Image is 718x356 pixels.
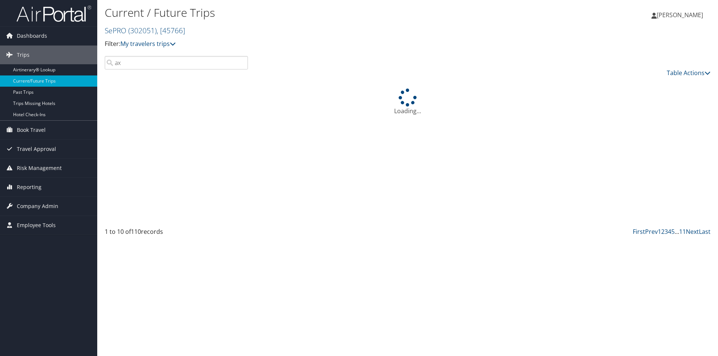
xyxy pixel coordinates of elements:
span: Book Travel [17,121,46,139]
a: [PERSON_NAME] [651,4,711,26]
a: My travelers trips [120,40,176,48]
span: Risk Management [17,159,62,177]
a: Table Actions [667,69,711,77]
a: Prev [645,227,658,236]
p: Filter: [105,39,509,49]
span: Dashboards [17,27,47,45]
span: [PERSON_NAME] [657,11,703,19]
span: Trips [17,46,30,64]
a: SePRO [105,25,185,35]
a: 2 [661,227,665,236]
input: Search Traveler or Arrival City [105,56,248,69]
span: Reporting [17,178,42,196]
img: airportal-logo.png [16,5,91,22]
a: 3 [665,227,668,236]
a: Next [686,227,699,236]
span: , [ 45766 ] [157,25,185,35]
span: Company Admin [17,197,58,216]
a: First [633,227,645,236]
a: 11 [679,227,686,236]
div: Loading... [105,89,711,115]
h1: Current / Future Trips [105,5,509,21]
span: ( 302051 ) [128,25,157,35]
a: 1 [658,227,661,236]
span: … [675,227,679,236]
div: 1 to 10 of records [105,227,248,240]
span: Travel Approval [17,140,56,158]
a: 4 [668,227,671,236]
a: Last [699,227,711,236]
span: 110 [131,227,141,236]
a: 5 [671,227,675,236]
span: Employee Tools [17,216,56,235]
